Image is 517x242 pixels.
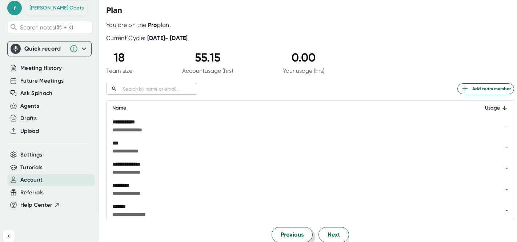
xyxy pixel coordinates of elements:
button: Collapse sidebar [3,230,15,242]
span: Search notes (⌘ + K) [20,24,90,31]
div: Name [112,104,458,112]
span: Add team member [461,84,511,93]
button: Add team member [457,83,514,94]
div: Current Cycle: [106,35,188,42]
span: Previous [281,230,304,239]
button: Tutorials [20,163,43,172]
td: - [464,136,514,158]
button: Meeting History [20,64,62,72]
button: Drafts [20,114,37,123]
div: 55.15 [182,51,233,64]
button: Help Center [20,201,60,209]
button: Ask Spinach [20,89,53,98]
div: Quick record [24,45,66,52]
td: - [464,200,514,221]
button: Account [20,176,43,184]
div: Usage [470,104,508,112]
b: Pro [148,21,157,28]
button: Future Meetings [20,77,64,85]
h3: Plan [106,5,122,16]
span: Help Center [20,201,52,209]
input: Search by name or email... [120,85,197,93]
div: Account usage (hrs) [182,67,233,74]
div: Team size [106,67,132,74]
td: - [464,179,514,200]
div: 0.00 [283,51,324,64]
b: [DATE] - [DATE] [147,35,188,41]
div: Quick record [11,41,88,56]
span: r [7,1,22,15]
button: Referrals [20,189,44,197]
div: You are on the plan. [106,21,514,29]
button: Settings [20,151,43,159]
td: - [464,115,514,136]
div: Your usage (hrs) [283,67,324,74]
button: Agents [20,102,39,110]
td: - [464,158,514,179]
div: 18 [106,51,132,64]
button: Upload [20,127,39,135]
span: Next [328,230,340,239]
div: Rhonda Coats [29,5,84,11]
